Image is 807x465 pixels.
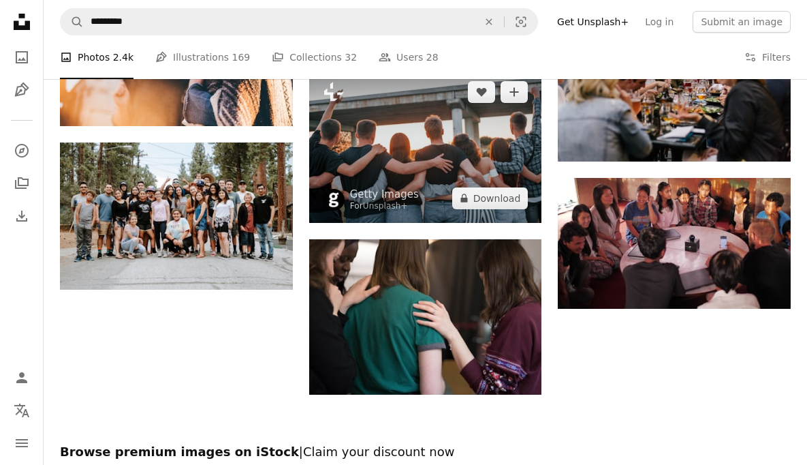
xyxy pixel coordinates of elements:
[155,35,250,79] a: Illustrations 169
[558,178,791,309] img: people sitting on floor front of table
[60,8,538,35] form: Find visuals sitewide
[426,50,439,65] span: 28
[8,76,35,104] a: Illustrations
[363,201,408,211] a: Unsplash+
[8,364,35,391] a: Log in / Sign up
[345,50,357,65] span: 32
[501,81,528,103] button: Add to Collection
[558,6,791,162] img: people sitting in front of table talking and eating
[8,430,35,457] button: Menu
[350,201,419,212] div: For
[60,142,293,290] img: group of people taking photo near brown wooden tree
[8,137,35,164] a: Explore
[558,77,791,89] a: people sitting in front of table talking and eating
[8,202,35,230] a: Download History
[8,8,35,38] a: Home — Unsplash
[323,189,345,211] img: Go to Getty Images's profile
[8,397,35,424] button: Language
[309,67,542,223] img: View from behind. Group of young cheerful friends having fun together. Party outdoors.
[693,11,791,33] button: Submit an image
[505,9,537,35] button: Visual search
[299,445,455,459] span: | Claim your discount now
[637,11,682,33] a: Log in
[549,11,637,33] a: Get Unsplash+
[350,187,419,201] a: Getty Images
[452,187,528,209] button: Download
[309,239,542,395] img: four women looking down
[474,9,504,35] button: Clear
[272,35,357,79] a: Collections 32
[60,444,791,460] h2: Browse premium images on iStock
[8,44,35,71] a: Photos
[60,209,293,222] a: group of people taking photo near brown wooden tree
[309,138,542,151] a: View from behind. Group of young cheerful friends having fun together. Party outdoors.
[309,310,542,322] a: four women looking down
[232,50,251,65] span: 169
[468,81,495,103] button: Like
[744,35,791,79] button: Filters
[558,237,791,250] a: people sitting on floor front of table
[8,170,35,197] a: Collections
[61,9,84,35] button: Search Unsplash
[379,35,439,79] a: Users 28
